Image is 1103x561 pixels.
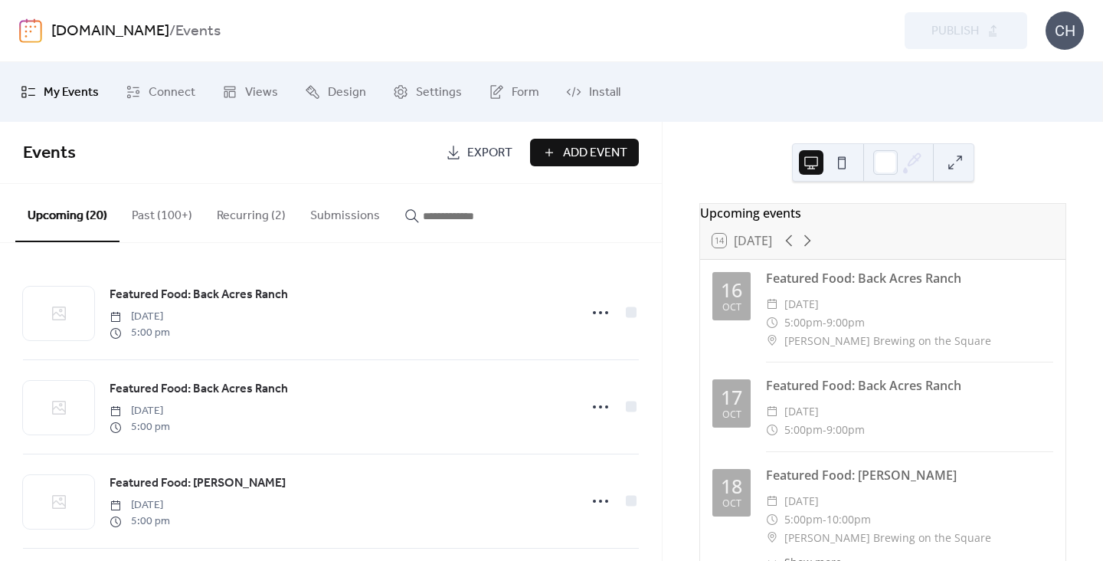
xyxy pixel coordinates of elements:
b: Events [175,17,221,46]
span: Events [23,136,76,170]
div: ​ [766,402,778,421]
span: Connect [149,80,195,105]
span: - [823,421,826,439]
span: 5:00pm [784,313,823,332]
div: ​ [766,295,778,313]
span: Export [467,144,512,162]
a: Connect [114,68,207,116]
div: ​ [766,313,778,332]
div: Featured Food: Back Acres Ranch [766,376,1053,395]
span: - [823,510,826,529]
span: Design [328,80,366,105]
div: Oct [722,303,741,313]
span: [DATE] [110,403,170,419]
div: Upcoming events [700,204,1065,222]
span: [DATE] [110,309,170,325]
span: Featured Food: [PERSON_NAME] [110,474,286,493]
span: 5:00 pm [110,419,170,435]
span: - [823,313,826,332]
span: [DATE] [110,497,170,513]
span: Settings [416,80,462,105]
div: ​ [766,421,778,439]
span: Featured Food: Back Acres Ranch [110,380,288,399]
span: Views [245,80,278,105]
a: Form [477,68,551,116]
a: Featured Food: Back Acres Ranch [110,379,288,399]
a: Views [211,68,290,116]
div: ​ [766,492,778,510]
span: Featured Food: Back Acres Ranch [110,286,288,304]
span: [PERSON_NAME] Brewing on the Square [784,332,991,350]
span: 5:00 pm [110,325,170,341]
a: My Events [9,68,110,116]
div: 18 [721,477,742,496]
div: 17 [721,388,742,407]
div: ​ [766,332,778,350]
button: Recurring (2) [205,184,298,241]
div: ​ [766,529,778,547]
a: Settings [381,68,473,116]
a: Design [293,68,378,116]
span: 5:00pm [784,510,823,529]
a: Export [434,139,524,166]
a: Featured Food: Back Acres Ranch [110,285,288,305]
span: 10:00pm [826,510,871,529]
span: My Events [44,80,99,105]
span: Add Event [563,144,627,162]
span: Install [589,80,620,105]
span: [DATE] [784,492,819,510]
div: 16 [721,280,742,300]
button: Add Event [530,139,639,166]
a: Install [555,68,632,116]
div: ​ [766,510,778,529]
div: Oct [722,499,741,509]
div: Featured Food: [PERSON_NAME] [766,466,1053,484]
span: 9:00pm [826,421,865,439]
span: Form [512,80,539,105]
button: Upcoming (20) [15,184,119,242]
button: Submissions [298,184,392,241]
div: Featured Food: Back Acres Ranch [766,269,1053,287]
span: [DATE] [784,295,819,313]
img: logo [19,18,42,43]
b: / [169,17,175,46]
a: Featured Food: [PERSON_NAME] [110,474,286,494]
span: [PERSON_NAME] Brewing on the Square [784,529,991,547]
div: CH [1046,11,1084,50]
span: 5:00 pm [110,513,170,530]
span: 9:00pm [826,313,865,332]
div: Oct [722,410,741,420]
a: [DOMAIN_NAME] [51,17,169,46]
span: [DATE] [784,402,819,421]
button: Past (100+) [119,184,205,241]
span: 5:00pm [784,421,823,439]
